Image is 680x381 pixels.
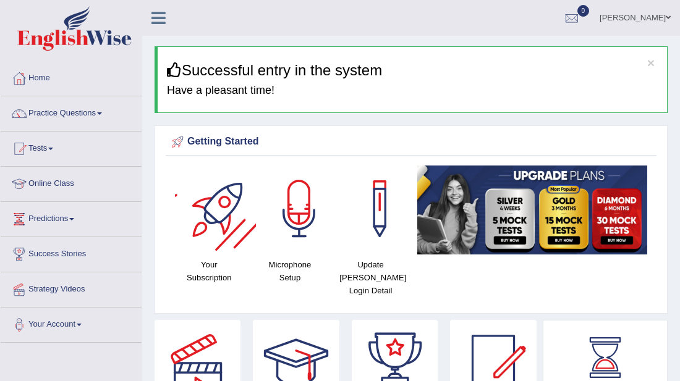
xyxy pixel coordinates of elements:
a: Predictions [1,202,142,233]
span: 0 [577,5,590,17]
a: Online Class [1,167,142,198]
a: Home [1,61,142,92]
button: × [647,56,655,69]
a: Success Stories [1,237,142,268]
div: Getting Started [169,133,653,151]
h3: Successful entry in the system [167,62,658,78]
h4: Update [PERSON_NAME] Login Detail [336,258,405,297]
a: Practice Questions [1,96,142,127]
h4: Your Subscription [175,258,244,284]
h4: Microphone Setup [256,258,325,284]
a: Tests [1,132,142,162]
a: Strategy Videos [1,272,142,303]
a: Your Account [1,308,142,338]
h4: Have a pleasant time! [167,85,658,97]
img: small5.jpg [417,165,647,254]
